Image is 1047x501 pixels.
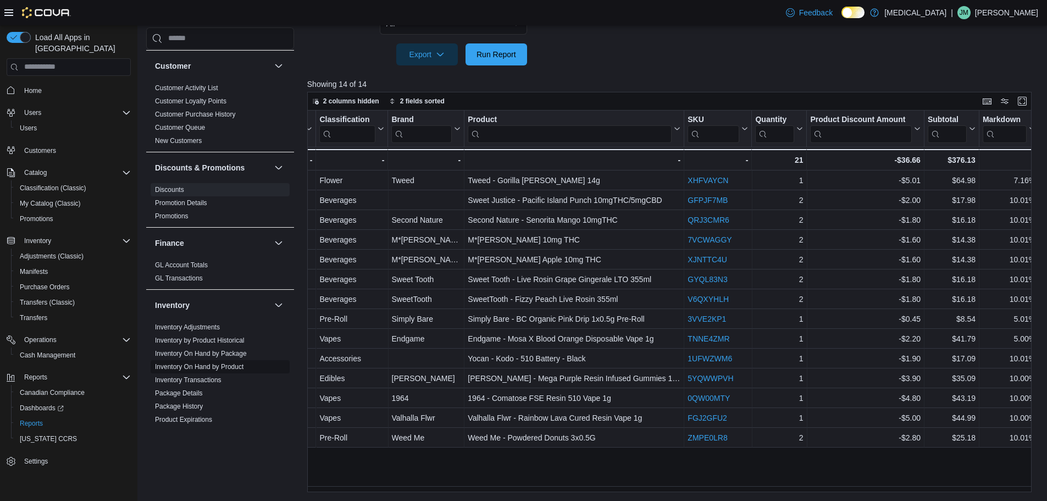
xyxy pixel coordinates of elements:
div: 7.16% [983,174,1035,187]
a: Reports [15,417,47,430]
span: Load All Apps in [GEOGRAPHIC_DATA] [31,32,131,54]
a: Manifests [15,265,52,278]
a: Purchase Orders [15,280,74,294]
div: Joel Moore [957,6,971,19]
a: Dashboards [15,401,68,415]
a: 1UFWZWM6 [688,354,732,363]
button: Users [11,120,135,136]
a: XJNTTC4U [688,255,727,264]
button: Classification [319,114,384,142]
div: - [319,153,384,167]
h3: Inventory [155,300,190,311]
div: M*[PERSON_NAME] [391,253,461,266]
a: Customer Activity List [155,84,218,92]
div: -$1.80 [810,273,920,286]
span: Classification (Classic) [15,181,131,195]
div: $16.18 [928,293,976,306]
button: Finance [272,236,285,250]
a: Cash Management [15,349,80,362]
span: Transfers [15,311,131,324]
button: Settings [2,453,135,469]
div: Accessories [319,352,384,365]
span: Inventory Adjustments [155,323,220,332]
div: Quantity [755,114,794,125]
span: Reports [15,417,131,430]
button: Adjustments (Classic) [11,249,135,264]
a: Customer Loyalty Points [155,97,226,105]
button: Users [2,105,135,120]
div: 10.01% [983,194,1035,207]
h3: Customer [155,60,191,71]
a: QRJ3CMR6 [688,216,729,224]
div: [DATE] 10:56:35 AM [208,332,312,345]
button: Manifests [11,264,135,279]
span: Customer Loyalty Points [155,97,226,106]
span: JM [960,6,968,19]
div: Markdown [983,114,1027,142]
span: Reports [20,371,131,384]
div: 1 [755,174,803,187]
a: Discounts [155,186,184,194]
button: Quantity [755,114,803,142]
div: Tweed - Gorilla [PERSON_NAME] 14g [468,174,680,187]
div: 10.01% [983,253,1035,266]
button: Operations [20,333,61,346]
div: Brand [391,114,452,125]
span: Promotion Details [155,199,207,207]
div: 1 [755,392,803,405]
span: 2 columns hidden [323,97,379,106]
div: Discounts & Promotions [146,183,294,227]
button: Classification (Classic) [11,180,135,196]
div: 10.01% [983,293,1035,306]
div: 1 [755,332,803,345]
span: Promotions [155,212,189,221]
span: Customers [20,144,131,157]
button: Catalog [20,166,51,179]
div: [DATE] 11:04:22 AM [208,372,312,385]
span: Customers [24,146,56,155]
button: 2 columns hidden [308,95,384,108]
div: $17.09 [928,352,976,365]
div: Product Discount Amount [810,114,911,125]
div: $41.79 [928,332,976,345]
div: Classification [319,114,375,142]
span: Transfers (Classic) [20,298,75,307]
span: Promotions [20,214,53,223]
span: Adjustments (Classic) [20,252,84,261]
div: -$0.45 [810,312,920,326]
div: [DATE] 8:54:51 PM [208,273,312,286]
div: M*[PERSON_NAME] [391,233,461,246]
a: Adjustments (Classic) [15,250,88,263]
div: [DATE] 11:04:22 AM [208,392,312,405]
a: 0QW00MTY [688,394,730,403]
a: Package History [155,403,203,410]
div: Second Nature [391,213,461,227]
a: FGJ2GFU2 [688,414,727,422]
span: Users [24,108,41,117]
span: Catalog [24,168,47,177]
div: Beverages [319,253,384,266]
a: TNNE4ZMR [688,334,729,343]
div: -$2.20 [810,332,920,345]
div: Sweet Tooth [391,273,461,286]
div: Product [468,114,672,142]
div: -$1.80 [810,213,920,227]
span: Reports [24,373,47,382]
button: Users [20,106,46,119]
a: Settings [20,455,52,468]
div: Beverages [319,273,384,286]
button: Brand [391,114,461,142]
div: [PERSON_NAME] [391,372,461,385]
a: GL Account Totals [155,261,208,269]
div: Edibles [319,372,384,385]
a: Home [20,84,46,97]
span: Operations [24,335,57,344]
button: Customers [2,142,135,158]
div: Beverages [319,213,384,227]
p: [PERSON_NAME] [975,6,1038,19]
a: 5YQWWPVH [688,374,733,383]
span: 2 fields sorted [400,97,445,106]
div: Brand [391,114,452,142]
span: Home [24,86,42,95]
a: Users [15,122,41,135]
